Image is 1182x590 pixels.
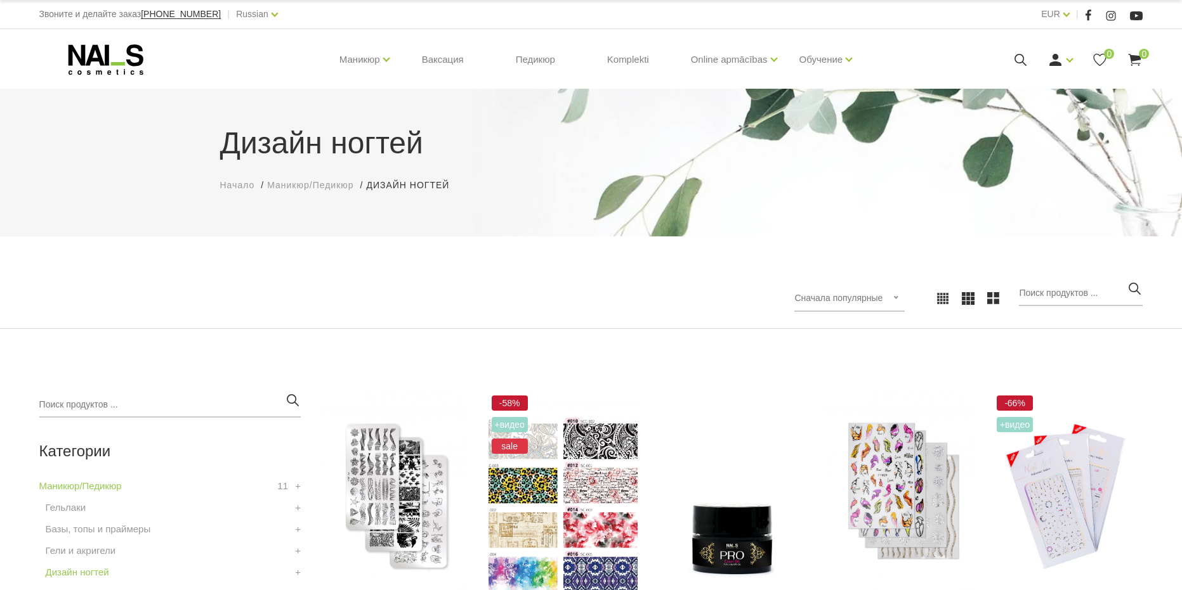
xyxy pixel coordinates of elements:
[1019,281,1143,306] input: Поиск продуктов ...
[220,120,962,166] h1: Дизайн ногтей
[597,29,659,90] a: Komplekti
[794,293,883,303] span: Сначала популярные
[1104,49,1114,59] span: 0
[220,179,255,192] a: Начало
[39,6,221,22] div: Звоните и делайте заказ
[220,180,255,190] span: Начало
[366,179,462,192] li: Дизайн ногтей
[46,500,86,515] a: Гельлаки
[997,417,1033,432] span: +Видео
[506,29,565,90] a: Педикюр
[267,180,353,190] span: Маникюр/Педикюр
[277,478,288,494] span: 11
[39,443,301,459] h2: Категории
[46,565,109,580] a: Дизайн ногтей
[295,478,301,494] a: +
[691,34,768,85] a: Online apmācības
[1076,6,1079,22] span: |
[227,6,230,22] span: |
[46,543,116,558] a: Гели и акригели
[1139,49,1149,59] span: 0
[39,392,301,418] input: Поиск продуктов ...
[295,522,301,537] a: +
[236,6,268,22] a: Russian
[141,9,221,19] span: [PHONE_NUMBER]
[997,395,1033,411] span: -66%
[295,500,301,515] a: +
[1127,52,1143,68] a: 0
[1041,6,1060,22] a: EUR
[799,34,843,85] a: Обучение
[295,543,301,558] a: +
[141,10,221,19] a: [PHONE_NUMBER]
[339,34,380,85] a: Маникюр
[1092,52,1108,68] a: 0
[492,417,528,432] span: +Видео
[267,179,353,192] a: Маникюр/Педикюр
[412,29,474,90] a: Ваксация
[46,522,151,537] a: Базы, топы и праймеры
[492,439,528,454] span: sale
[39,478,122,494] a: Маникюр/Педикюр
[295,565,301,580] a: +
[492,395,528,411] span: -58%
